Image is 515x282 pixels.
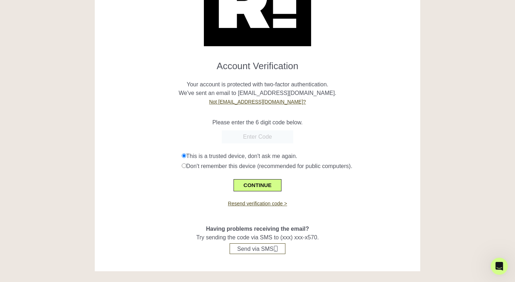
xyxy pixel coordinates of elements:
[228,201,287,206] a: Resend verification code >
[491,258,508,275] iframe: Intercom live chat
[222,130,293,143] input: Enter Code
[100,207,415,254] div: Try sending the code via SMS to (xxx) xxx-x570.
[234,179,281,191] button: CONTINUE
[182,162,415,171] div: Don't remember this device (recommended for public computers).
[206,226,309,232] span: Having problems receiving the email?
[209,99,306,105] a: Not [EMAIL_ADDRESS][DOMAIN_NAME]?
[100,118,415,127] p: Please enter the 6 digit code below.
[230,243,285,254] button: Send via SMS
[100,72,415,106] p: Your account is protected with two-factor authentication. We've sent an email to [EMAIL_ADDRESS][...
[182,152,415,161] div: This is a trusted device, don't ask me again.
[100,55,415,72] h1: Account Verification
